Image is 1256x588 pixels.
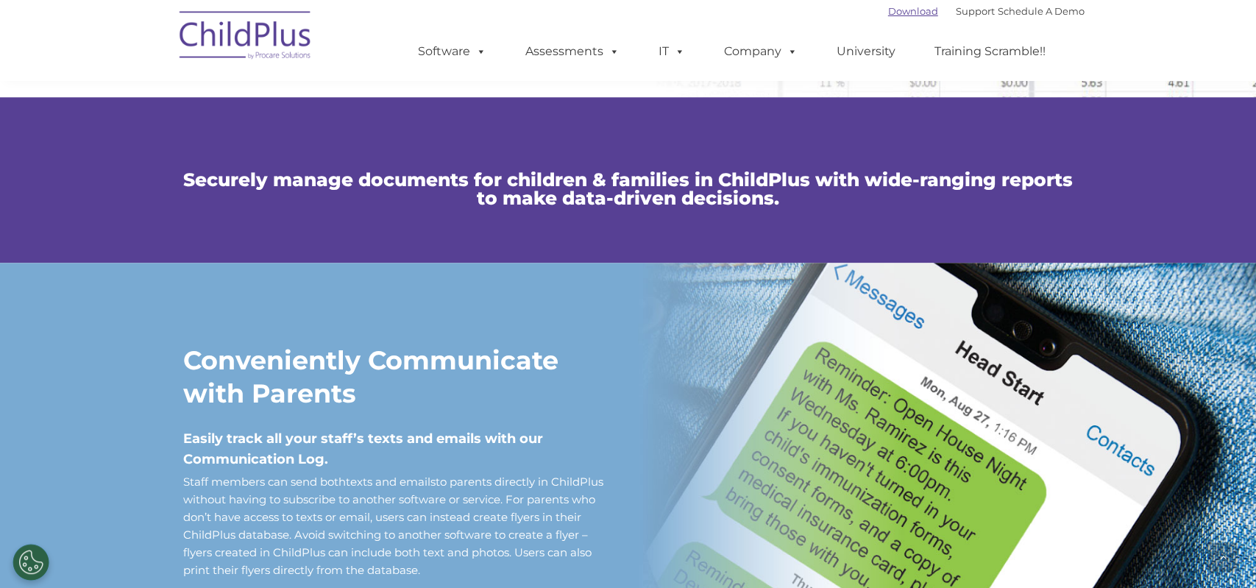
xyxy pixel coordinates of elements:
[172,1,319,74] img: ChildPlus by Procare Solutions
[888,5,1085,17] font: |
[511,37,634,66] a: Assessments
[709,37,812,66] a: Company
[13,544,49,581] button: Cookies Settings
[822,37,910,66] a: University
[183,344,558,409] strong: Conveniently Communicate with Parents
[346,475,436,489] a: texts and emails
[888,5,938,17] a: Download
[403,37,501,66] a: Software
[920,37,1060,66] a: Training Scramble!!
[644,37,700,66] a: IT
[998,5,1085,17] a: Schedule A Demo
[183,475,603,577] span: Staff members can send both to parents directly in ChildPlus without having to subscribe to anoth...
[956,5,995,17] a: Support
[183,431,543,467] span: Easily track all your staff’s texts and emails with our Communication Log.
[183,169,1073,209] span: Securely manage documents for children & families in ChildPlus with wide-ranging reports to make ...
